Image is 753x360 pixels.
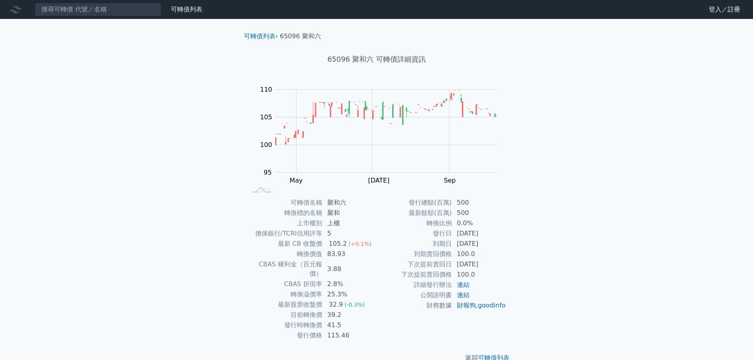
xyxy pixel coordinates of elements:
[377,208,452,218] td: 最新餘額(百萬)
[260,141,272,149] tspan: 100
[280,32,321,41] li: 65096 聚和六
[478,302,506,309] a: goodinfo
[323,330,377,341] td: 115.46
[275,90,496,145] g: Series
[377,198,452,208] td: 發行總額(百萬)
[344,302,365,308] span: (-0.3%)
[349,241,372,247] span: (+0.1%)
[377,249,452,259] td: 到期賣回價格
[323,320,377,330] td: 41.5
[238,54,516,65] h1: 65096 聚和六 可轉債詳細資訊
[247,310,323,320] td: 目前轉換價
[247,259,323,279] td: CBAS 權利金（百元報價）
[247,228,323,239] td: 擔保銀行/TCRI信用評等
[452,249,506,259] td: 100.0
[452,228,506,239] td: [DATE]
[452,218,506,228] td: 0.0%
[323,198,377,208] td: 聚和六
[323,259,377,279] td: 3.88
[377,228,452,239] td: 發行日
[323,279,377,289] td: 2.8%
[247,239,323,249] td: 最新 CB 收盤價
[256,86,509,184] g: Chart
[247,198,323,208] td: 可轉債名稱
[247,218,323,228] td: 上市櫃別
[368,177,389,184] tspan: [DATE]
[377,239,452,249] td: 到期日
[377,280,452,290] td: 詳細發行辦法
[244,32,278,41] li: ›
[171,6,202,13] a: 可轉債列表
[247,320,323,330] td: 發行時轉換價
[327,300,345,309] div: 32.9
[290,177,303,184] tspan: May
[260,113,272,121] tspan: 105
[457,291,470,299] a: 連結
[702,3,747,16] a: 登入／註冊
[452,300,506,311] td: ,
[247,289,323,300] td: 轉換溢價率
[247,249,323,259] td: 轉換價值
[444,177,456,184] tspan: Sep
[247,279,323,289] td: CBAS 折現率
[247,330,323,341] td: 發行價格
[244,32,276,40] a: 可轉債列表
[323,208,377,218] td: 聚和
[377,218,452,228] td: 轉換比例
[452,198,506,208] td: 500
[377,270,452,280] td: 下次提前賣回價格
[323,218,377,228] td: 上櫃
[457,281,470,288] a: 連結
[377,259,452,270] td: 下次提前賣回日
[457,302,476,309] a: 財報狗
[264,169,272,176] tspan: 95
[327,239,349,249] div: 105.2
[247,208,323,218] td: 轉換標的名稱
[377,290,452,300] td: 公開說明書
[452,239,506,249] td: [DATE]
[323,310,377,320] td: 39.2
[247,300,323,310] td: 最新股票收盤價
[323,228,377,239] td: 5
[260,86,272,93] tspan: 110
[377,300,452,311] td: 財務數據
[452,208,506,218] td: 500
[35,3,161,16] input: 搜尋可轉債 代號／名稱
[452,270,506,280] td: 100.0
[323,249,377,259] td: 83.93
[452,259,506,270] td: [DATE]
[323,289,377,300] td: 25.3%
